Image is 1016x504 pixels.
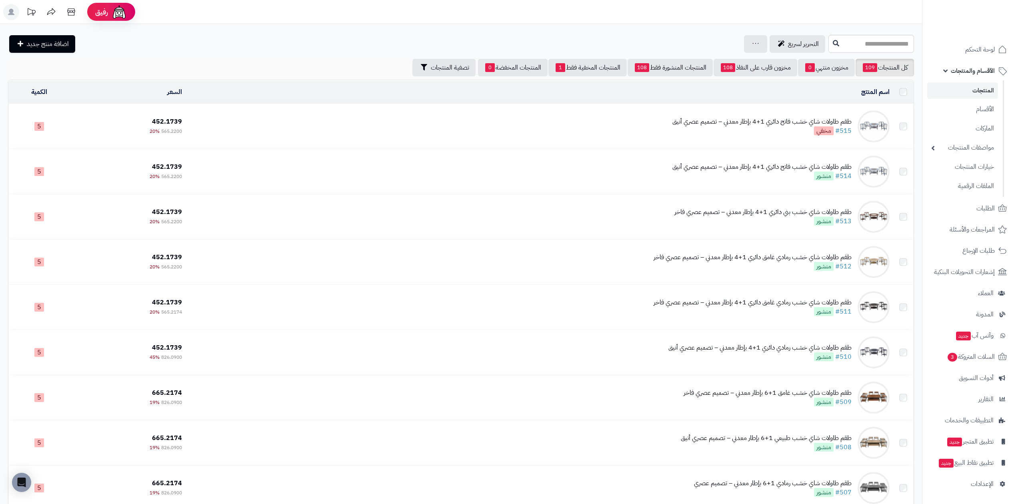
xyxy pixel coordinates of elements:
span: 452.1739 [152,117,182,126]
img: طقم طاولات شاي خشب رمادي 1+6 بإطار معدني – تصميم عصري [858,472,890,504]
img: طقم طاولات شاي خشب طبيعي 1+6 بإطار معدني – تصميم عصري أنيق [858,427,890,459]
span: جديد [939,459,954,468]
span: 5 [34,258,44,266]
span: 665.2174 [152,478,182,488]
span: تطبيق نقاط البيع [938,457,994,468]
span: 3 [948,352,958,362]
div: طقم طاولات شاي خشب بني دائري 1+4 بإطار معدني – تصميم عصري فاخر [674,208,852,217]
span: تصفية المنتجات [431,63,469,72]
span: السلات المتروكة [947,351,995,362]
span: منشور [814,488,834,497]
span: منشور [814,262,834,271]
span: وآتس آب [955,330,994,341]
img: طقم طاولات شاي خشب غامق 1+6 بإطار معدني – تصميم عصري فاخر [858,382,890,414]
div: طقم طاولات شاي خشب غامق 1+6 بإطار معدني – تصميم عصري فاخر [684,388,852,398]
span: 5 [34,438,44,447]
span: 0 [485,63,495,72]
a: اسم المنتج [861,87,890,97]
span: منشور [814,352,834,361]
span: المراجعات والأسئلة [950,224,995,235]
a: خيارات المنتجات [927,158,998,176]
span: طلبات الإرجاع [962,245,995,256]
span: العملاء [978,288,994,299]
span: 826.0900 [161,399,182,406]
a: #510 [835,352,852,362]
button: تصفية المنتجات [412,59,476,76]
a: السعر [167,87,182,97]
div: طقم طاولات شاي خشب رمادي غامق دائري 1+4 بإطار معدني – تصميم عصري فاخر [654,253,852,262]
a: المنتجات [927,82,998,99]
a: لوحة التحكم [927,40,1011,59]
span: أدوات التسويق [959,372,994,384]
span: تطبيق المتجر [946,436,994,447]
span: 452.1739 [152,162,182,172]
span: مخفي [814,126,834,135]
span: 565.2174 [161,308,182,316]
a: #513 [835,216,852,226]
span: 826.0900 [161,354,182,361]
span: التطبيقات والخدمات [945,415,994,426]
span: 5 [34,122,44,131]
div: طقم طاولات شاي خشب فاتح دائري 1+4 بإطار معدني – تصميم عصري أنيق [672,117,852,126]
a: الأقسام [927,101,998,118]
a: مخزون منتهي0 [798,59,855,76]
span: جديد [947,438,962,446]
a: اضافة منتج جديد [9,35,75,53]
a: أدوات التسويق [927,368,1011,388]
a: #509 [835,397,852,407]
a: الملفات الرقمية [927,178,998,195]
span: 452.1739 [152,343,182,352]
span: 826.0900 [161,489,182,496]
span: منشور [814,217,834,226]
span: 109 [863,63,877,72]
a: تطبيق نقاط البيعجديد [927,453,1011,472]
span: 5 [34,484,44,492]
a: التطبيقات والخدمات [927,411,1011,430]
a: الكمية [31,87,47,97]
a: #515 [835,126,852,136]
span: 452.1739 [152,252,182,262]
span: التحرير لسريع [788,39,819,49]
span: 19% [150,399,160,406]
span: 20% [150,308,160,316]
img: طقم طاولات شاي خشب فاتح دائري 1+4 بإطار معدني – تصميم عصري أنيق [858,110,890,142]
span: 108 [721,63,735,72]
a: #507 [835,488,852,497]
span: 20% [150,218,160,225]
span: منشور [814,172,834,180]
span: 565.2200 [161,263,182,270]
a: #514 [835,171,852,181]
span: جديد [956,332,971,340]
div: طقم طاولات شاي خشب طبيعي 1+6 بإطار معدني – تصميم عصري أنيق [681,434,852,443]
span: منشور [814,307,834,316]
span: 20% [150,128,160,135]
span: لوحة التحكم [965,44,995,55]
span: 5 [34,167,44,176]
span: 108 [635,63,649,72]
a: تطبيق المتجرجديد [927,432,1011,451]
img: طقم طاولات شاي خشب رمادي غامق دائري 1+4 بإطار معدني – تصميم عصري فاخر [858,291,890,323]
span: رفيق [95,7,108,17]
span: اضافة منتج جديد [27,39,69,49]
a: مخزون قارب على النفاذ108 [714,59,797,76]
img: طقم طاولات شاي خشب رمادي غامق دائري 1+4 بإطار معدني – تصميم عصري فاخر [858,246,890,278]
a: مواصفات المنتجات [927,139,998,156]
a: #511 [835,307,852,316]
img: طقم طاولات شاي خشب رمادي دائري 1+4 بإطار معدني – تصميم عصري أنيق [858,336,890,368]
span: التقارير [978,394,994,405]
a: التقارير [927,390,1011,409]
span: 19% [150,444,160,451]
span: الإعدادات [971,478,994,490]
span: 5 [34,303,44,312]
a: المنتجات المنشورة فقط108 [628,59,713,76]
a: طلبات الإرجاع [927,241,1011,260]
img: طقم طاولات شاي خشب بني دائري 1+4 بإطار معدني – تصميم عصري فاخر [858,201,890,233]
span: 826.0900 [161,444,182,451]
a: المنتجات المخفضة0 [478,59,548,76]
a: العملاء [927,284,1011,303]
span: منشور [814,443,834,452]
span: 1 [556,63,565,72]
span: 20% [150,173,160,180]
span: 665.2174 [152,388,182,398]
span: 452.1739 [152,207,182,217]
